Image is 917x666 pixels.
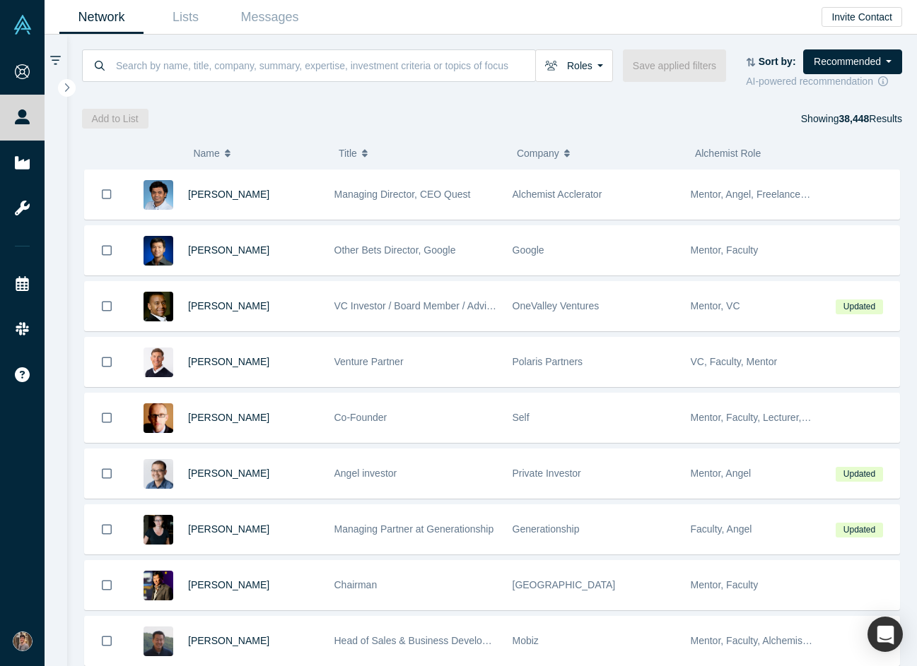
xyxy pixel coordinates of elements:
[623,49,726,82] button: Save applied filters
[513,579,616,590] span: [GEOGRAPHIC_DATA]
[691,300,740,311] span: Mentor, VC
[144,347,173,377] img: Gary Swart's Profile Image
[513,523,580,535] span: Generationship
[339,138,502,168] button: Title
[822,7,902,27] button: Invite Contact
[334,635,549,646] span: Head of Sales & Business Development (interim)
[334,300,501,311] span: VC Investor / Board Member / Advisor
[144,515,173,545] img: Rachel Chalmers's Profile Image
[188,635,269,646] a: [PERSON_NAME]
[334,579,378,590] span: Chairman
[59,1,144,34] a: Network
[144,292,173,321] img: Juan Scarlett's Profile Image
[13,631,33,651] img: Nick Doolittle's Account
[691,523,752,535] span: Faculty, Angel
[85,561,129,609] button: Bookmark
[759,56,796,67] strong: Sort by:
[188,356,269,367] a: [PERSON_NAME]
[144,626,173,656] img: Michael Chang's Profile Image
[334,356,404,367] span: Venture Partner
[188,412,269,423] a: [PERSON_NAME]
[85,338,129,386] button: Bookmark
[839,113,902,124] span: Results
[188,244,269,256] a: [PERSON_NAME]
[334,189,471,200] span: Managing Director, CEO Quest
[144,1,228,34] a: Lists
[513,300,600,311] span: OneValley Ventures
[13,15,33,35] img: Alchemist Vault Logo
[228,1,312,34] a: Messages
[144,403,173,433] img: Robert Winder's Profile Image
[334,412,387,423] span: Co-Founder
[85,505,129,554] button: Bookmark
[188,189,269,200] a: [PERSON_NAME]
[513,635,539,646] span: Mobiz
[334,244,456,256] span: Other Bets Director, Google
[513,468,581,479] span: Private Investor
[188,300,269,311] a: [PERSON_NAME]
[144,180,173,210] img: Gnani Palanikumar's Profile Image
[85,393,129,442] button: Bookmark
[691,579,759,590] span: Mentor, Faculty
[339,138,357,168] span: Title
[695,148,761,159] span: Alchemist Role
[115,49,535,82] input: Search by name, title, company, summary, expertise, investment criteria or topics of focus
[691,356,778,367] span: VC, Faculty, Mentor
[85,282,129,331] button: Bookmark
[188,468,269,479] a: [PERSON_NAME]
[85,617,129,665] button: Bookmark
[144,571,173,600] img: Timothy Chou's Profile Image
[144,459,173,489] img: Danny Chee's Profile Image
[836,523,882,537] span: Updated
[334,523,494,535] span: Managing Partner at Generationship
[193,138,219,168] span: Name
[188,523,269,535] a: [PERSON_NAME]
[691,635,819,646] span: Mentor, Faculty, Alchemist 25
[85,226,129,275] button: Bookmark
[801,109,902,129] div: Showing
[517,138,559,168] span: Company
[836,299,882,314] span: Updated
[513,356,583,367] span: Polaris Partners
[535,49,613,82] button: Roles
[839,113,869,124] strong: 38,448
[334,468,397,479] span: Angel investor
[513,244,544,256] span: Google
[836,467,882,482] span: Updated
[513,412,530,423] span: Self
[691,244,759,256] span: Mentor, Faculty
[691,468,752,479] span: Mentor, Angel
[188,579,269,590] a: [PERSON_NAME]
[144,236,173,266] img: Steven Kan's Profile Image
[82,109,148,129] button: Add to List
[85,449,129,498] button: Bookmark
[517,138,680,168] button: Company
[803,49,902,74] button: Recommended
[746,74,902,89] div: AI-powered recommendation
[513,189,602,200] span: Alchemist Acclerator
[193,138,324,168] button: Name
[85,170,129,219] button: Bookmark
